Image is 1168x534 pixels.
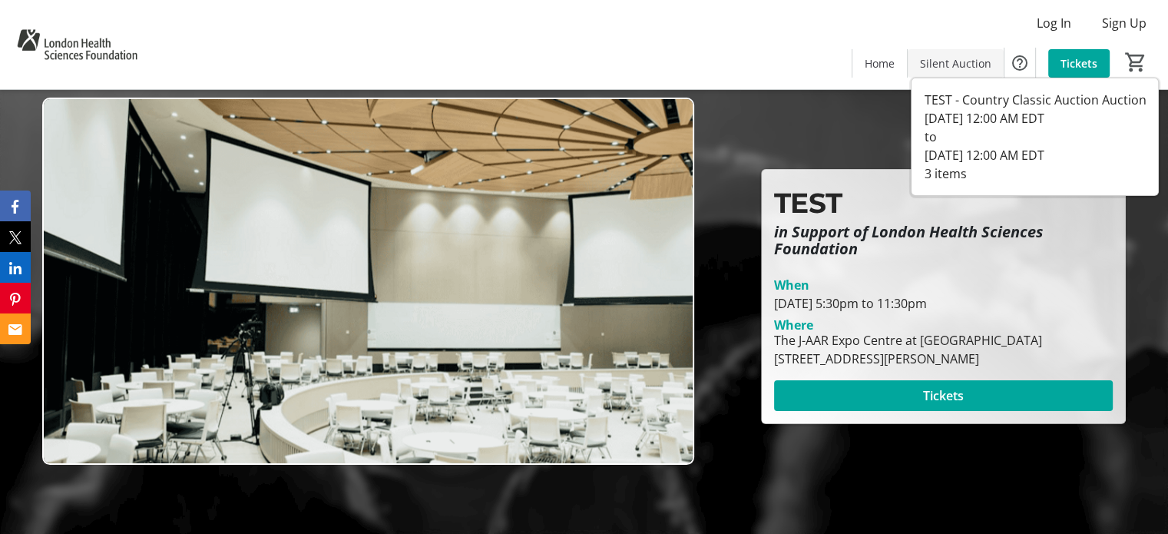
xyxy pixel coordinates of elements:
p: TEST [774,182,1113,224]
button: Tickets [774,380,1113,411]
span: Silent Auction [920,55,991,71]
a: Home [852,49,907,78]
span: Home [865,55,895,71]
span: Tickets [1060,55,1097,71]
div: 3 items [924,164,1146,183]
div: [DATE] 12:00 AM EDT [924,109,1146,128]
img: London Health Sciences Foundation's Logo [9,6,145,83]
span: Tickets [923,386,964,405]
em: in Support of London Health Sciences Foundation [774,221,1047,259]
a: Tickets [1048,49,1110,78]
img: Campaign CTA Media Photo [42,98,694,465]
div: TEST - Country Classic Auction Auction [924,91,1146,109]
span: Log In [1037,14,1071,32]
button: Log In [1024,11,1084,35]
div: The J-AAR Expo Centre at [GEOGRAPHIC_DATA] [774,331,1042,350]
button: Sign Up [1090,11,1159,35]
button: Cart [1122,48,1150,76]
div: to [924,128,1146,146]
div: [STREET_ADDRESS][PERSON_NAME] [774,350,1042,368]
div: When [774,276,809,294]
div: [DATE] 5:30pm to 11:30pm [774,294,1113,313]
span: Sign Up [1102,14,1146,32]
div: Where [774,319,813,331]
a: Silent Auction [908,49,1004,78]
button: Help [1004,48,1035,78]
div: [DATE] 12:00 AM EDT [924,146,1146,164]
